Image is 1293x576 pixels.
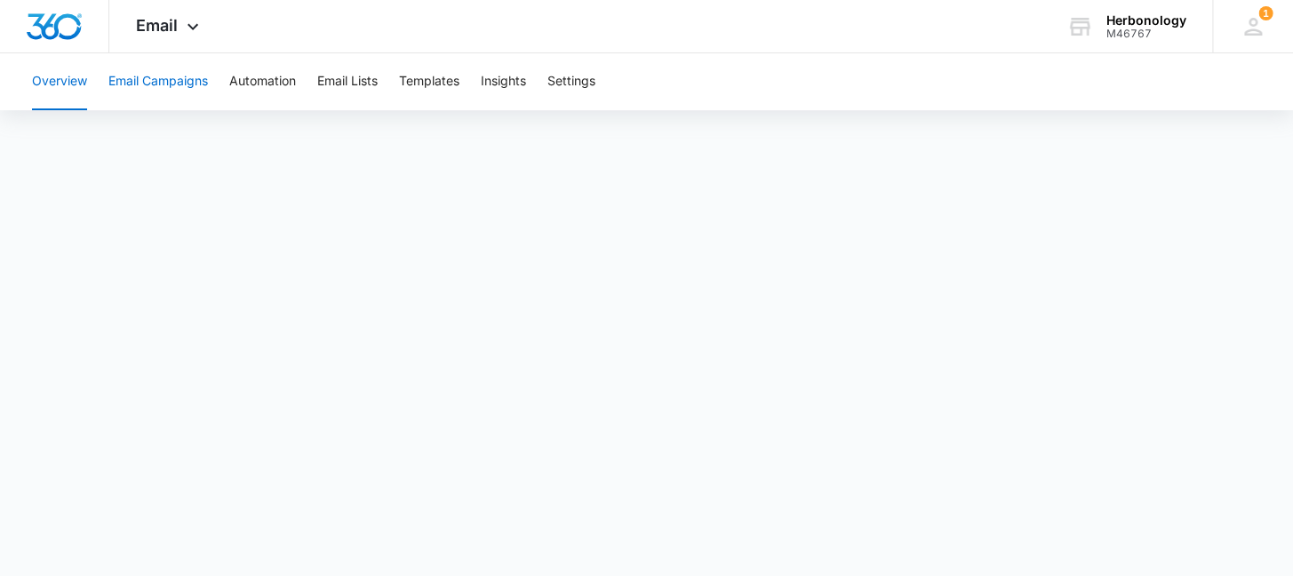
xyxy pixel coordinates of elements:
[229,53,296,110] button: Automation
[1106,28,1186,40] div: account id
[547,53,595,110] button: Settings
[1106,13,1186,28] div: account name
[136,16,178,35] span: Email
[108,53,208,110] button: Email Campaigns
[1258,6,1273,20] span: 1
[399,53,459,110] button: Templates
[481,53,526,110] button: Insights
[32,53,87,110] button: Overview
[1258,6,1273,20] div: notifications count
[317,53,378,110] button: Email Lists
